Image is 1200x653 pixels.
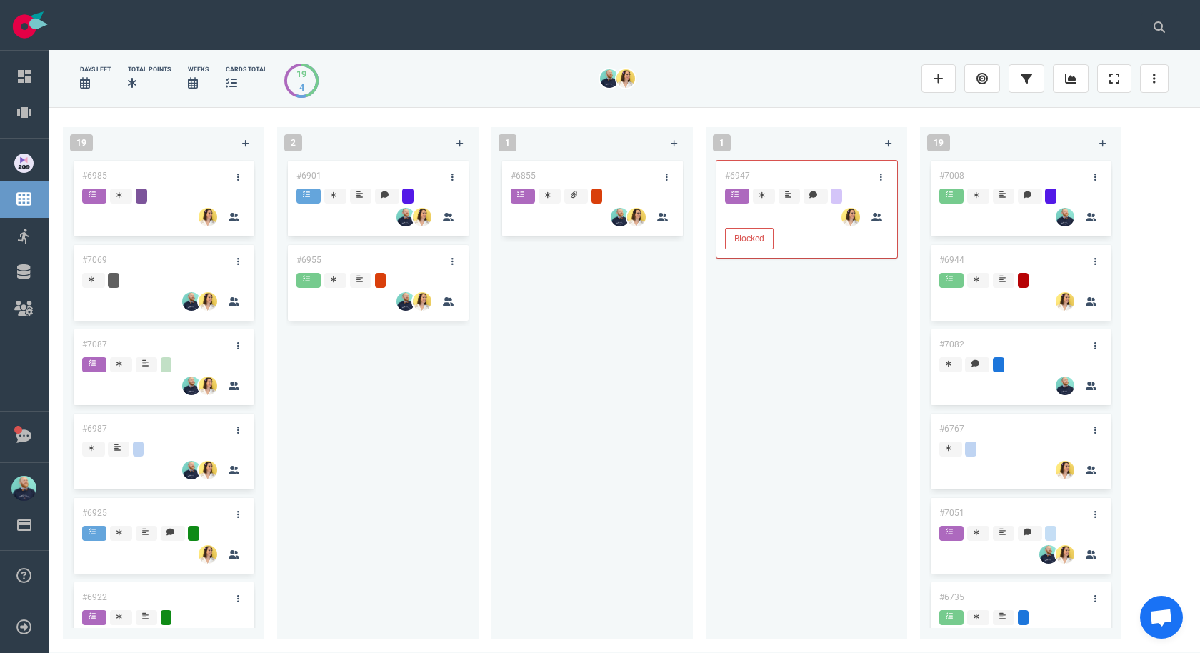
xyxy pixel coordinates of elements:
img: 26 [1056,377,1074,395]
img: 26 [199,208,217,226]
img: 26 [1056,208,1074,226]
button: Blocked [725,228,774,249]
div: cards total [226,65,267,74]
a: #6955 [296,255,321,265]
span: 1 [499,134,516,151]
div: Ouvrir le chat [1140,596,1183,639]
a: #7082 [939,339,964,349]
span: 19 [927,134,950,151]
img: 26 [199,461,217,479]
div: Weeks [188,65,209,74]
a: #6855 [511,171,536,181]
img: 26 [1056,461,1074,479]
img: 26 [1056,292,1074,311]
img: 26 [396,292,415,311]
span: 19 [70,134,93,151]
img: 26 [616,69,635,88]
img: 26 [182,461,201,479]
a: #6922 [82,592,107,602]
a: #7069 [82,255,107,265]
a: #6735 [939,592,964,602]
a: #6767 [939,424,964,434]
img: 26 [199,292,217,311]
span: 2 [284,134,302,151]
img: 26 [1039,545,1058,564]
img: 26 [611,208,629,226]
div: 4 [296,81,306,94]
img: 26 [182,377,201,395]
a: #6985 [82,171,107,181]
img: 26 [1056,545,1074,564]
a: #6987 [82,424,107,434]
a: #6901 [296,171,321,181]
a: #7008 [939,171,964,181]
a: #7051 [939,508,964,518]
img: 26 [396,208,415,226]
div: 19 [296,67,306,81]
div: days left [80,65,111,74]
span: 1 [713,134,731,151]
img: 26 [199,377,217,395]
img: 26 [413,208,431,226]
a: #6947 [725,171,750,181]
a: #6944 [939,255,964,265]
img: 26 [413,292,431,311]
img: 26 [627,208,646,226]
a: #6925 [82,508,107,518]
div: Total Points [128,65,171,74]
img: 26 [199,545,217,564]
a: #7087 [82,339,107,349]
img: 26 [841,208,860,226]
img: 26 [182,292,201,311]
img: 26 [600,69,619,88]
